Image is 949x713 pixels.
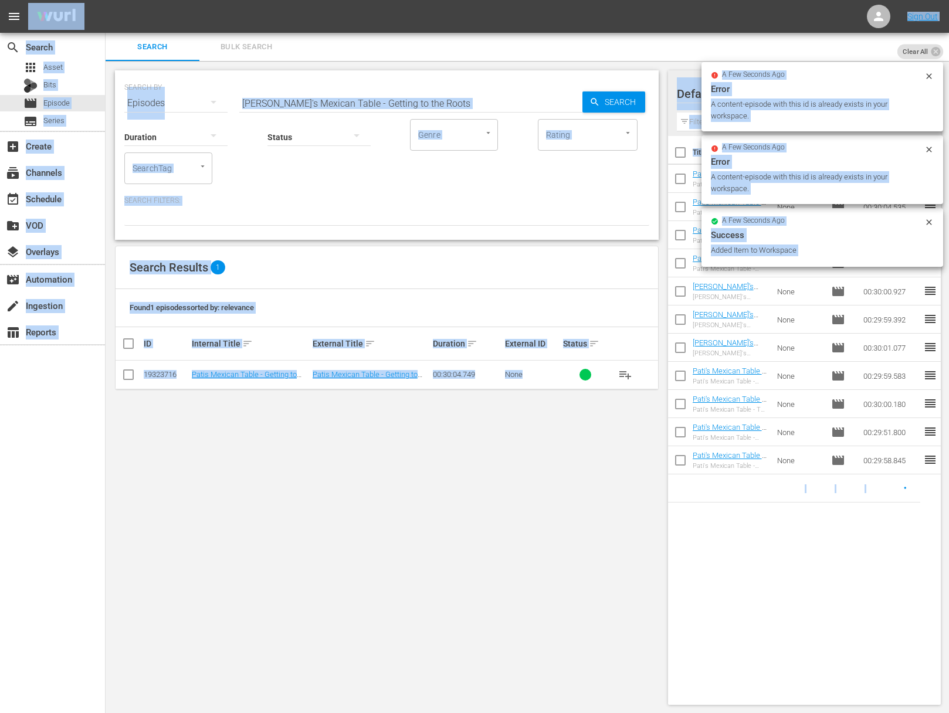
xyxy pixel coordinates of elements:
a: Patis Mexican Table - Getting to the Roots [313,370,422,388]
span: 1 [211,260,225,274]
span: playlist_add [618,368,632,382]
div: 00:30:04.749 [433,370,501,379]
div: None [505,370,560,379]
span: Episode [831,453,845,467]
span: Search [6,40,20,55]
span: sort [242,338,253,349]
span: Episode [23,96,38,110]
div: 19323716 [144,370,188,379]
span: Episode [831,341,845,355]
a: Patis Mexican Table - Double Vallarta [693,198,766,215]
p: Search Filters: [124,196,649,206]
div: Patis Mexican Table - Double Vallarta [693,209,768,216]
span: create [6,299,20,313]
td: 00:29:59.392 [859,305,923,334]
div: Error [711,82,934,96]
span: Episode [831,369,845,383]
span: a few seconds ago [722,143,785,152]
span: reorder [923,368,937,382]
div: Error [711,155,934,169]
div: Pati's Mexican Table - Canyon Cuisine [693,265,768,273]
a: [PERSON_NAME]'s Mexican Table - Symphony of Flavors [693,282,762,308]
span: Episode [831,425,845,439]
div: Pati's Mexican Table - Hidden Guachochi [693,462,768,470]
div: Default Workspace [677,77,922,110]
div: Pati's Mexican Table - Chihuahua's Cheesiest Cheese [693,434,768,442]
span: menu [7,9,21,23]
a: Pati's Mexican Table - Canyon Cuisine [693,254,767,271]
a: [PERSON_NAME]'s Mexican Table - Cowboy Life [693,338,758,365]
div: Success [711,228,934,242]
span: Episode [831,313,845,327]
div: Episodes [124,87,228,120]
span: Episode [43,97,70,109]
span: Bulk Search [206,40,286,54]
span: Bits [43,79,56,91]
span: Search Results [130,260,208,274]
th: Title [693,136,771,169]
div: Status [563,337,608,351]
span: Schedule [6,192,20,206]
td: None [772,390,826,418]
span: Channels [6,166,20,180]
div: A content-episode with this id is already exists in your workspace. [711,171,921,195]
a: Pati's Mexican Table - The Magic of [PERSON_NAME] [693,395,767,421]
span: Asset [43,62,63,73]
span: Series [43,115,65,127]
span: a few seconds ago [722,216,785,226]
a: Sign Out [907,12,938,21]
td: 00:30:00.927 [859,277,923,305]
td: 00:30:01.077 [859,334,923,362]
img: ans4CAIJ8jUAAAAAAAAAAAAAAAAAAAAAAAAgQb4GAAAAAAAAAAAAAAAAAAAAAAAAJMjXAAAAAAAAAAAAAAAAAAAAAAAAgAT5G... [28,3,84,30]
span: Clear All [897,44,934,59]
span: Create [6,140,20,154]
td: 00:29:51.800 [859,418,923,446]
td: None [772,418,826,446]
div: Patis Mexican Table - Tacos and a Tostada [693,237,768,245]
a: Pati's Mexican Table - Chihuahua's Cheesiest Cheese [693,423,768,449]
a: Pati's Mexican Table - Hidden Guachochi [693,451,767,468]
div: External Title [313,337,430,351]
span: Episode [831,397,845,411]
div: Pati's Mexican Table - The Magic of [PERSON_NAME] [693,406,768,413]
td: 00:29:58.845 [859,446,923,474]
td: None [772,334,826,362]
span: reorder [923,340,937,354]
a: [PERSON_NAME]'s Mexican Table - Revolutionary Bites [693,310,758,337]
span: reorder [923,425,937,439]
td: None [772,446,826,474]
div: Pati's Mexican Table - Paquimé & Pecans [693,378,768,385]
div: Patis Mexican Table - The Heart of Tequila [693,181,768,188]
div: [PERSON_NAME]'s Mexican Table - Cowboy Life [693,349,768,357]
span: Asset [23,60,38,74]
td: None [772,305,826,334]
span: reorder [923,396,937,410]
div: Internal Title [192,337,309,351]
span: Overlays [6,245,20,259]
span: a few seconds ago [722,70,785,80]
span: VOD [6,219,20,233]
div: A content-episode with this id is already exists in your workspace. [711,99,921,122]
div: [PERSON_NAME]'s Mexican Table - Symphony of Flavors [693,293,768,301]
div: External ID [505,339,560,348]
td: None [772,277,826,305]
a: Patis Mexican Table - Getting to the Roots [192,370,301,388]
span: Episode [831,284,845,298]
span: Reports [6,325,20,339]
a: Patis Mexican Table - The Heart of Tequila [693,169,766,187]
div: Bits [23,79,38,93]
span: Series [23,114,38,128]
span: Automation [6,273,20,287]
button: Open [622,127,633,138]
td: 00:30:00.180 [859,390,923,418]
span: sort [589,338,599,349]
span: reorder [923,453,937,467]
span: Found 1 episodes sorted by: relevance [130,303,254,312]
span: Search [113,40,192,54]
div: [PERSON_NAME]'s Mexican Table - Revolutionary Bites [693,321,768,329]
span: reorder [923,312,937,326]
td: 00:29:59.583 [859,362,923,390]
td: None [772,362,826,390]
span: sort [365,338,375,349]
span: Search [600,91,645,113]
